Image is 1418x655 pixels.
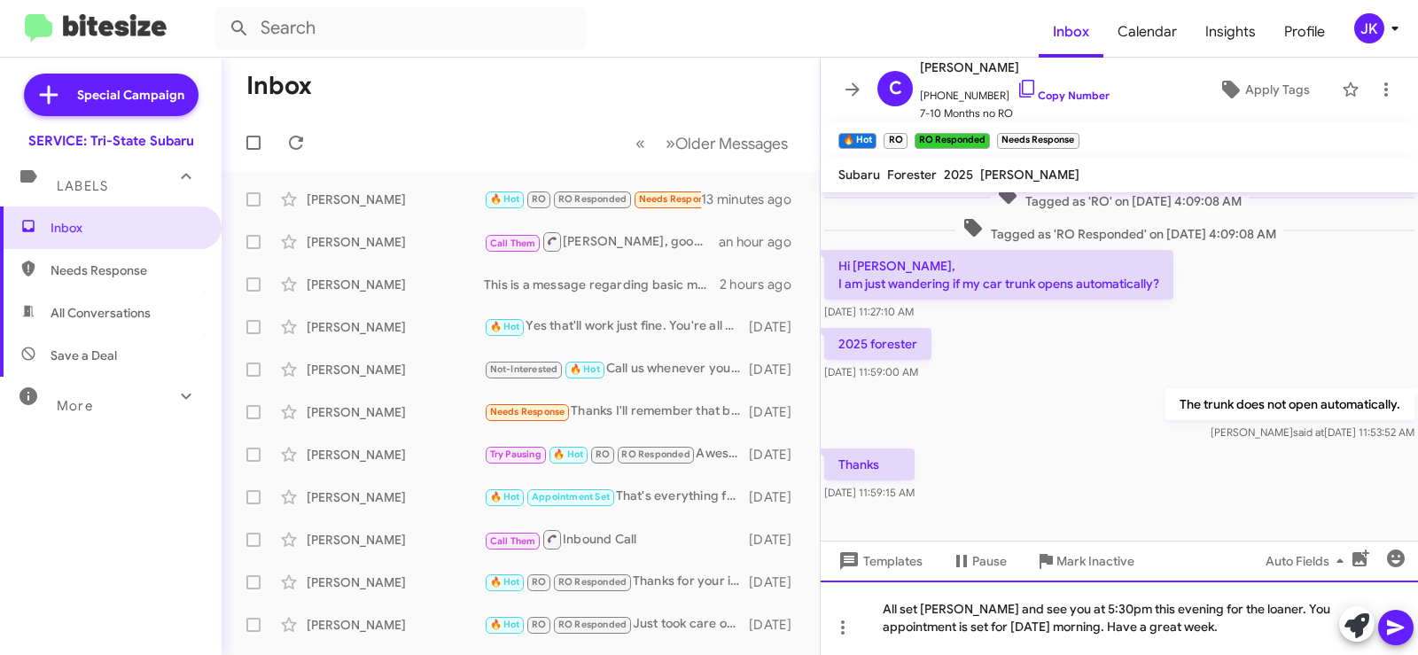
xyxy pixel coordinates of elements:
span: RO [532,193,546,205]
div: [DATE] [749,446,806,464]
div: [DATE] [749,488,806,506]
p: Thanks [824,448,915,480]
button: Templates [821,545,937,577]
div: SERVICE: Tri-State Subaru [28,132,194,150]
span: [DATE] 11:27:10 AM [824,305,914,318]
span: RO [532,576,546,588]
span: Special Campaign [77,86,184,104]
p: Hi [PERSON_NAME], I am just wandering if my car trunk opens automatically? [824,250,1173,300]
div: [PERSON_NAME] [307,573,484,591]
span: Tagged as 'RO' on [DATE] 4:09:08 AM [990,184,1249,210]
button: Auto Fields [1251,545,1365,577]
small: 🔥 Hot [838,133,877,149]
small: Needs Response [997,133,1079,149]
a: Insights [1191,6,1270,58]
small: RO [884,133,907,149]
div: [DATE] [749,616,806,634]
span: Subaru [838,167,880,183]
div: [PERSON_NAME] [307,446,484,464]
div: [DATE] [749,573,806,591]
span: RO [532,619,546,630]
span: 🔥 Hot [570,363,600,375]
span: Call Them [490,238,536,249]
span: Templates [835,545,923,577]
a: Special Campaign [24,74,199,116]
span: 🔥 Hot [490,491,520,503]
span: Auto Fields [1266,545,1351,577]
div: JK [1354,13,1384,43]
span: Tagged as 'RO Responded' on [DATE] 4:09:08 AM [955,217,1283,243]
span: RO Responded [558,193,627,205]
span: [DATE] 11:59:00 AM [824,365,918,378]
button: Previous [625,125,656,161]
div: Thanks for your inquiry and have a great weekend. [PERSON_NAME] [484,572,749,592]
span: » [666,132,675,154]
div: That's everything for right now. [484,487,749,507]
button: Pause [937,545,1021,577]
a: Copy Number [1017,89,1110,102]
button: Mark Inactive [1021,545,1149,577]
span: said at [1293,425,1324,439]
span: « [635,132,645,154]
span: Not-Interested [490,363,558,375]
span: Forester [887,167,937,183]
a: Profile [1270,6,1339,58]
button: Next [655,125,799,161]
span: 🔥 Hot [490,576,520,588]
div: 2 hours ago [720,276,806,293]
span: 🔥 Hot [490,619,520,630]
span: RO [596,448,610,460]
div: [PERSON_NAME] [307,191,484,208]
span: 🔥 Hot [490,193,520,205]
span: Labels [57,178,108,194]
span: Try Pausing [490,448,541,460]
div: [PERSON_NAME], good morning. Called and left a voice mail in case you need an appointment. Thank ... [484,230,719,253]
div: All set [PERSON_NAME] and see you at 5:30pm this evening for the loaner. You appointment is set f... [821,581,1418,655]
span: 🔥 Hot [553,448,583,460]
span: RO Responded [558,576,627,588]
p: The trunk does not open automatically. [1165,388,1414,420]
div: [PERSON_NAME] [307,403,484,421]
span: 🔥 Hot [490,321,520,332]
small: RO Responded [915,133,990,149]
span: RO Responded [558,619,627,630]
span: Mark Inactive [1056,545,1134,577]
span: 2025 [944,167,973,183]
span: [PERSON_NAME] [980,167,1079,183]
div: [DATE] [749,318,806,336]
div: [PERSON_NAME] [307,616,484,634]
div: Call us whenever you are ready. Have a great day! [484,359,749,379]
span: 7-10 Months no RO [920,105,1110,122]
span: [PHONE_NUMBER] [920,78,1110,105]
div: [PERSON_NAME] [307,488,484,506]
span: Older Messages [675,134,788,153]
span: Inbox [51,219,201,237]
div: Thanks [484,189,701,209]
h1: Inbox [246,72,312,100]
span: [PERSON_NAME] [DATE] 11:53:52 AM [1211,425,1414,439]
p: 2025 forester [824,328,931,360]
div: 13 minutes ago [701,191,806,208]
div: [PERSON_NAME] [307,233,484,251]
div: [DATE] [749,403,806,421]
div: [PERSON_NAME] [307,361,484,378]
div: Yes that'll work just fine. You're all set! 👍 [484,316,749,337]
span: Needs Response [639,193,714,205]
div: [DATE] [749,531,806,549]
div: [DATE] [749,361,806,378]
a: Inbox [1039,6,1103,58]
div: Thanks I'll remember that but I don't get to [GEOGRAPHIC_DATA] very often [484,402,749,422]
button: Apply Tags [1194,74,1333,105]
div: Just took care of the appointment for you and have a nice week. [PERSON_NAME] [484,614,749,635]
span: [DATE] 11:59:15 AM [824,486,915,499]
span: Call Them [490,535,536,547]
span: Needs Response [490,406,565,417]
div: Awesome thank you [484,444,749,464]
span: More [57,398,93,414]
span: C [889,74,902,103]
span: [PERSON_NAME] [920,57,1110,78]
button: JK [1339,13,1399,43]
span: RO Responded [621,448,690,460]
